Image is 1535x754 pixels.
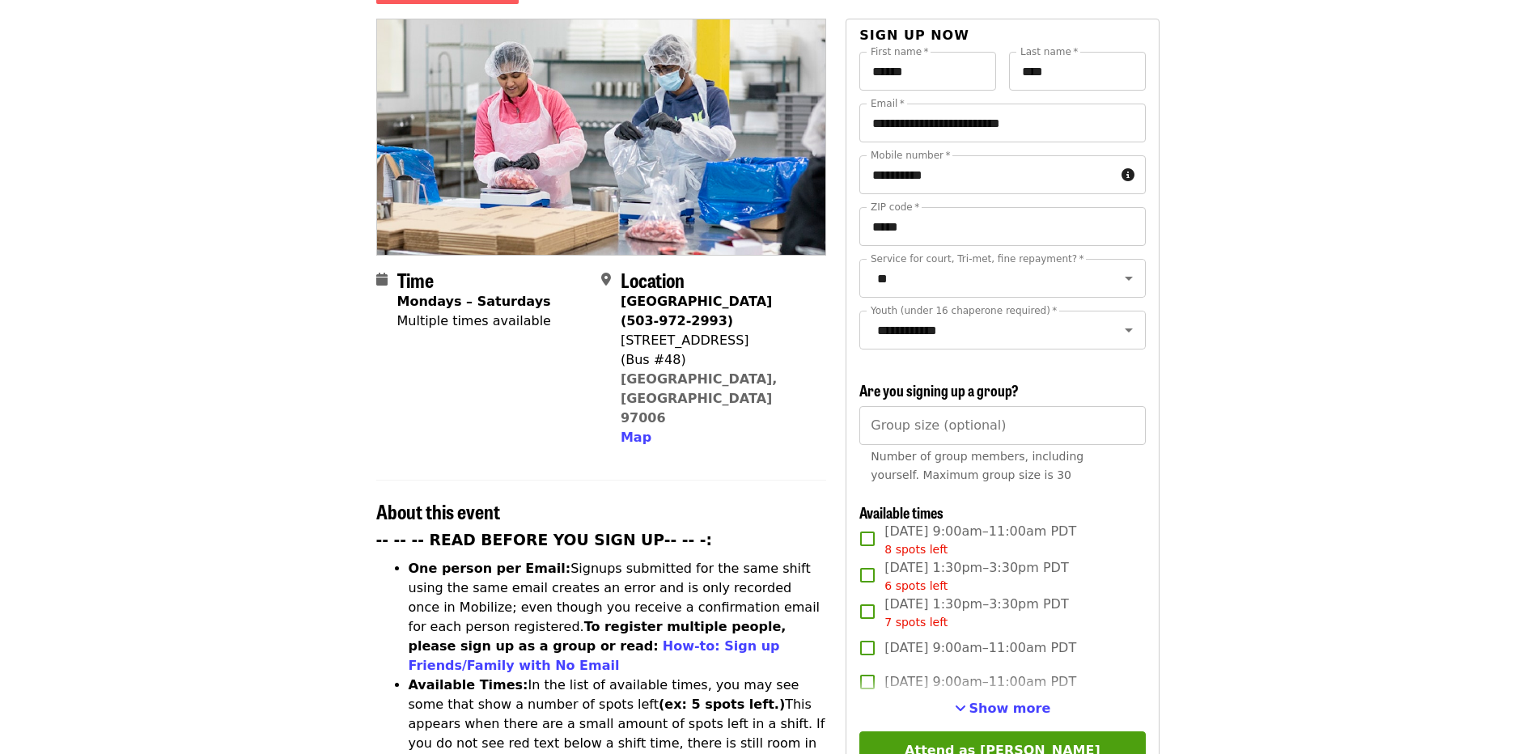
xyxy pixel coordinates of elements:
span: Sign up now [859,28,969,43]
label: ZIP code [871,202,919,212]
span: [DATE] 9:00am–11:00am PDT [884,522,1076,558]
button: Open [1117,319,1140,341]
img: Oct/Nov/Dec - Beaverton: Repack/Sort (age 10+) organized by Oregon Food Bank [377,19,826,254]
i: map-marker-alt icon [601,272,611,287]
i: circle-info icon [1122,167,1134,183]
span: 7 spots left [884,616,948,629]
strong: Mondays – Saturdays [397,294,551,309]
label: Youth (under 16 chaperone required) [871,306,1057,316]
span: 8 spots left [884,543,948,556]
span: About this event [376,497,500,525]
strong: -- -- -- READ BEFORE YOU SIGN UP-- -- -: [376,532,713,549]
label: Service for court, Tri-met, fine repayment? [871,254,1084,264]
div: (Bus #48) [621,350,813,370]
button: Map [621,428,651,447]
label: Mobile number [871,150,950,160]
span: [DATE] 9:00am–11:00am PDT [884,638,1076,658]
span: Show more [969,701,1051,716]
i: calendar icon [376,272,388,287]
a: How-to: Sign up Friends/Family with No Email [409,638,780,673]
input: Mobile number [859,155,1114,194]
button: Open [1117,267,1140,290]
button: See more timeslots [955,699,1051,718]
input: ZIP code [859,207,1145,246]
span: Map [621,430,651,445]
span: Are you signing up a group? [859,379,1019,400]
div: [STREET_ADDRESS] [621,331,813,350]
label: Email [871,99,905,108]
div: Multiple times available [397,311,551,331]
input: First name [859,52,996,91]
a: [GEOGRAPHIC_DATA], [GEOGRAPHIC_DATA] 97006 [621,371,778,426]
span: [DATE] 1:30pm–3:30pm PDT [884,558,1068,595]
label: First name [871,47,929,57]
span: Number of group members, including yourself. Maximum group size is 30 [871,450,1083,481]
span: Time [397,265,434,294]
strong: Available Times: [409,677,528,693]
strong: (ex: 5 spots left.) [659,697,785,712]
span: Location [621,265,685,294]
input: Email [859,104,1145,142]
input: Last name [1009,52,1146,91]
span: Available times [859,502,943,523]
input: [object Object] [859,406,1145,445]
strong: [GEOGRAPHIC_DATA] (503-972-2993) [621,294,772,328]
strong: One person per Email: [409,561,571,576]
li: Signups submitted for the same shift using the same email creates an error and is only recorded o... [409,559,827,676]
strong: To register multiple people, please sign up as a group or read: [409,619,787,654]
label: Last name [1020,47,1078,57]
span: [DATE] 9:00am–11:00am PDT [884,672,1076,692]
span: [DATE] 1:30pm–3:30pm PDT [884,595,1068,631]
span: 6 spots left [884,579,948,592]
